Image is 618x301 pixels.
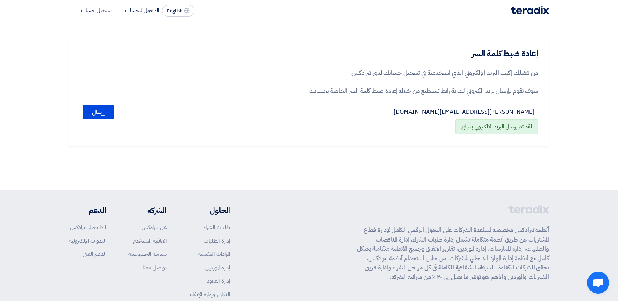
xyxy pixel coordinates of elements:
a: لماذا تختار تيرادكس [70,223,106,231]
a: عن تيرادكس [142,223,167,231]
a: سياسة الخصوصية [128,250,167,258]
a: المزادات العكسية [198,250,230,258]
button: إرسال [83,105,114,119]
li: الدخول للحساب [125,6,159,14]
img: Teradix logo [511,6,549,14]
a: طلبات الشراء [203,223,230,231]
a: اتفاقية المستخدم [133,237,167,245]
p: سوف نقوم بإرسال بريد الكتروني لك بة رابط تستطيع من خلاله إعادة ضبط كلمة السر الخاصة بحسابك [286,86,538,96]
a: إدارة الموردين [205,264,230,272]
li: الشركة [128,205,167,216]
a: الدعم الفني [83,250,106,258]
a: إدارة الطلبات [204,237,230,245]
h3: إعادة ضبط كلمة السر [286,48,538,59]
a: الندوات الإلكترونية [69,237,106,245]
p: أنظمة تيرادكس مخصصة لمساعدة الشركات على التحول الرقمي الكامل لإدارة قطاع المشتريات عن طريق أنظمة ... [357,225,549,282]
a: إدارة العقود [207,277,230,285]
li: تسجيل حساب [81,6,112,14]
a: تواصل معنا [143,264,167,272]
li: الدعم [69,205,106,216]
li: الحلول [189,205,230,216]
p: من فضلك إكتب البريد الإلكتروني الذي استخدمتة في تسجيل حسابك لدى تيرادكس [286,68,538,78]
button: English [162,5,194,17]
a: التقارير وإدارة الإنفاق [189,290,230,298]
div: Open chat [587,272,609,294]
div: لقد تم إرسال البريد الإلكتروني بنجاح [455,119,538,134]
input: أدخل البريد الإلكتروني [114,105,538,119]
span: English [167,8,182,14]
